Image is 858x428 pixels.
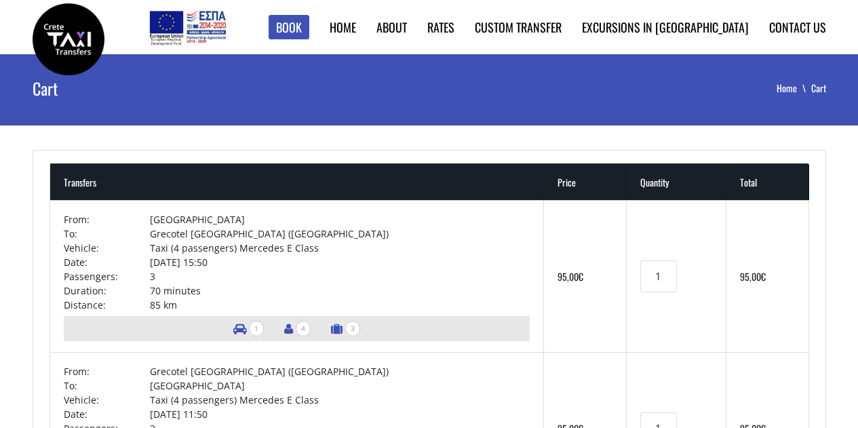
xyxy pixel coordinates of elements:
img: e-bannersEUERDF180X90.jpg [147,7,228,47]
span: 1 [249,321,264,336]
td: [DATE] 11:50 [150,407,530,421]
th: Transfers [50,163,545,200]
li: Cart [811,81,826,95]
td: Date: [64,407,150,421]
td: 70 minutes [150,284,530,298]
td: To: [64,227,150,241]
td: [GEOGRAPHIC_DATA] [150,378,530,393]
a: Home [330,18,356,36]
td: Taxi (4 passengers) Mercedes E Class [150,393,530,407]
td: Duration: [64,284,150,298]
td: 85 km [150,298,530,312]
td: Passengers: [64,269,150,284]
th: Total [726,163,809,200]
a: About [376,18,407,36]
li: Number of luggage items [324,316,367,341]
a: Book [269,15,309,40]
span: 4 [296,321,311,336]
td: From: [64,364,150,378]
td: Vehicle: [64,393,150,407]
li: Number of vehicles [227,316,271,341]
td: Date: [64,255,150,269]
a: Custom Transfer [475,18,562,36]
td: [GEOGRAPHIC_DATA] [150,212,530,227]
a: Crete Taxi Transfers | Crete Taxi Transfers Cart | Crete Taxi Transfers [33,31,104,45]
td: From: [64,212,150,227]
h1: Cart [33,54,300,122]
td: Grecotel [GEOGRAPHIC_DATA] ([GEOGRAPHIC_DATA]) [150,227,530,241]
a: Home [777,81,811,95]
th: Price [544,163,627,200]
a: Excursions in [GEOGRAPHIC_DATA] [582,18,749,36]
a: Contact us [769,18,826,36]
a: Rates [427,18,454,36]
td: Vehicle: [64,241,150,255]
td: [DATE] 15:50 [150,255,530,269]
bdi: 95,00 [558,269,583,284]
input: Transfers quantity [640,260,677,292]
td: Taxi (4 passengers) Mercedes E Class [150,241,530,255]
li: Number of passengers [277,316,317,341]
td: To: [64,378,150,393]
span: € [761,269,766,284]
td: Grecotel [GEOGRAPHIC_DATA] ([GEOGRAPHIC_DATA]) [150,364,530,378]
span: € [579,269,583,284]
td: 3 [150,269,530,284]
th: Quantity [627,163,726,200]
span: 3 [345,321,360,336]
img: Crete Taxi Transfers | Crete Taxi Transfers Cart | Crete Taxi Transfers [33,3,104,75]
td: Distance: [64,298,150,312]
bdi: 95,00 [740,269,766,284]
